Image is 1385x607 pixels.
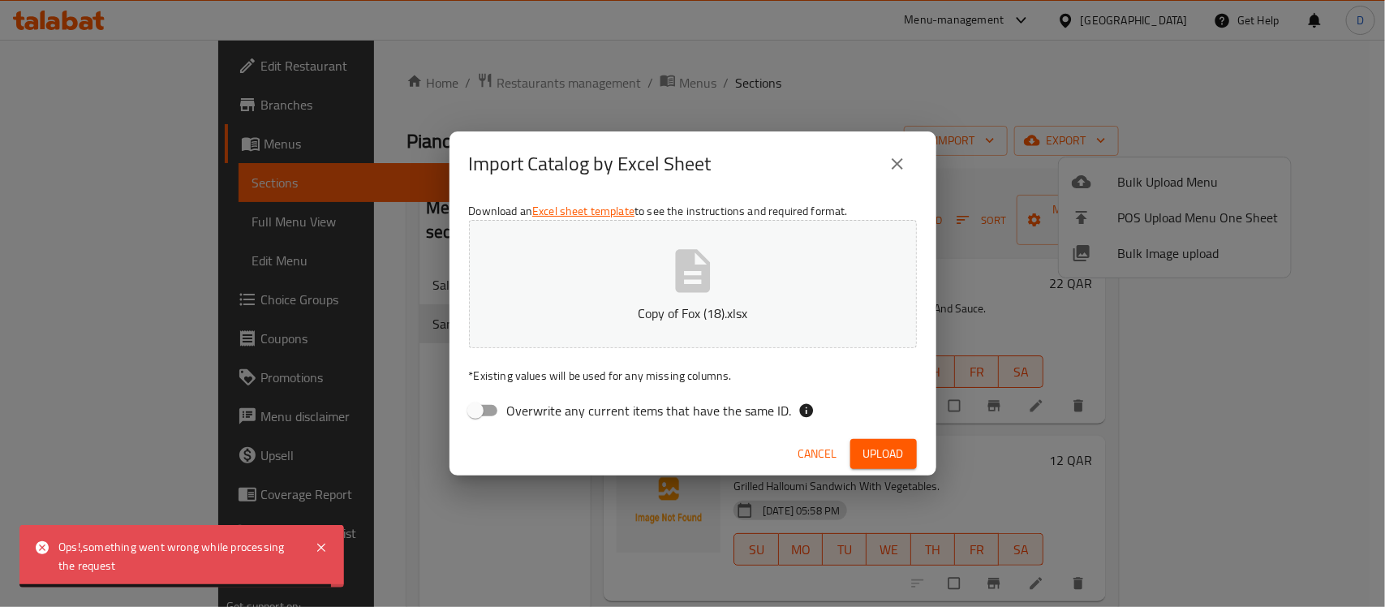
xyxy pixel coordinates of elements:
p: Existing values will be used for any missing columns. [469,368,917,384]
button: Upload [850,439,917,469]
p: Copy of Fox (18).xlsx [494,303,892,323]
button: Cancel [792,439,844,469]
h2: Import Catalog by Excel Sheet [469,151,712,177]
button: close [878,144,917,183]
svg: If the overwrite option isn't selected, then the items that match an existing ID will be ignored ... [798,403,815,419]
span: Overwrite any current items that have the same ID. [507,401,792,420]
div: Ops!,something went wrong while processing the request [58,538,299,575]
span: Cancel [798,444,837,464]
a: Excel sheet template [532,200,634,222]
div: Download an to see the instructions and required format. [449,196,936,432]
span: Upload [863,444,904,464]
button: Copy of Fox (18).xlsx [469,220,917,348]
